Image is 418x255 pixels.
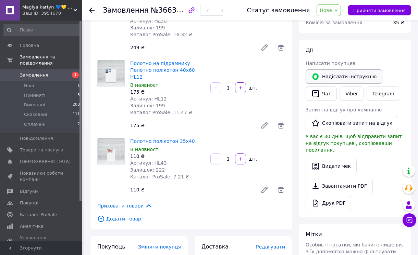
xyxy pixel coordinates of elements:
[306,116,398,130] button: Скопіювати запит на відгук
[20,135,53,142] span: Повідомлення
[72,72,79,78] span: 1
[98,60,124,87] img: Полотно на підрамнику Полотно полікотон 40х60 HL12
[98,138,124,165] img: Полотно полікотон 35х40
[306,47,313,53] span: Дії
[130,96,167,102] span: Артикул: HL12
[306,179,373,193] a: Завантажити PDF
[277,186,285,194] span: Видалити
[306,159,357,173] button: Видати чек
[20,235,63,247] span: Управління сайтом
[20,159,71,165] span: [DEMOGRAPHIC_DATA]
[130,174,189,179] span: Каталог ProSale: 7.21 ₴
[247,156,258,162] div: шт.
[73,111,80,118] span: 111
[20,223,44,229] span: Аналітика
[201,243,229,250] span: Доставка
[138,244,181,250] span: Змінити покупця
[258,183,271,197] a: Редагувати
[130,110,192,115] span: Каталог ProSale: 11.47 ₴
[77,92,80,98] span: 5
[306,107,382,112] span: Запит на відгук про компанію
[130,160,167,166] span: Артикул: HL43
[24,92,45,98] span: Прийняті
[3,24,81,36] input: Пошук
[348,5,411,15] button: Прийняти замовлення
[73,102,80,108] span: 208
[77,83,80,89] span: 1
[130,18,167,24] span: Артикул: HL50
[127,121,255,130] div: 175 ₴
[306,134,402,153] span: У вас є 30 днів, щоб відправити запит на відгук покупцеві, скопіювавши посилання.
[367,86,400,101] a: Telegram
[247,7,310,14] div: Статус замовлення
[130,89,205,95] div: 175 ₴
[89,7,95,14] div: Повернутися назад
[24,111,47,118] span: Скасовані
[130,167,165,173] span: Залишок: 222
[97,215,285,223] span: Додати товар
[77,121,80,127] span: 2
[24,102,45,108] span: Виконані
[306,231,322,238] span: Мітки
[20,212,57,218] span: Каталог ProSale
[103,6,149,14] span: Замовлення
[353,8,406,13] span: Прийняти замовлення
[130,61,195,80] a: Полотно на підрамнику Полотно полікотон 40х60 HL12
[130,82,160,88] span: В наявності
[306,196,351,210] a: Друк PDF
[277,43,285,52] span: Видалити
[127,43,255,52] div: 249 ₴
[130,153,205,160] div: 110 ₴
[20,188,38,194] span: Відгуки
[151,6,199,14] span: №366373843
[393,20,404,25] span: 35 ₴
[130,32,192,37] span: Каталог ProSale: 16.32 ₴
[403,213,416,227] button: Чат з покупцем
[256,244,285,250] span: Редагувати
[24,121,46,127] span: Оплачені
[258,41,271,54] a: Редагувати
[24,83,34,89] span: Нові
[20,72,48,78] span: Замовлення
[306,61,357,66] span: Написати покупцеві
[306,69,382,84] button: Надіслати інструкцію
[20,147,63,153] span: Товари та послуги
[22,4,74,10] span: Magiya kartyn 💙💛 КАРТИНИ ПО НОМЕРКАМ
[320,8,332,13] span: Нове
[130,147,160,152] span: В наявності
[306,20,362,25] span: Комісія за замовлення
[130,138,195,144] a: Полотно полікотон 35х40
[340,86,364,101] a: Viber
[258,119,271,132] a: Редагувати
[97,202,152,210] span: Приховати товари
[130,25,165,30] span: Залишок: 199
[20,200,38,206] span: Покупці
[97,243,125,250] span: Покупець
[22,10,82,16] div: Ваш ID: 3954670
[127,185,255,194] div: 110 ₴
[130,103,165,108] span: Залишок: 199
[306,86,337,101] button: Чат
[20,54,82,66] span: Замовлення та повідомлення
[247,84,258,91] div: шт.
[277,121,285,130] span: Видалити
[20,170,63,183] span: Показники роботи компанії
[20,42,39,49] span: Головна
